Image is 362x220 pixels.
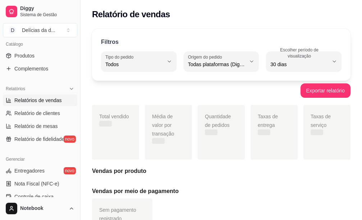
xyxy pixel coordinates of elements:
[3,38,77,50] div: Catálogo
[3,153,77,165] div: Gerenciar
[9,27,16,34] span: D
[205,114,231,128] span: Quantidade de pedidos
[6,86,25,92] span: Relatórios
[14,180,59,187] span: Nota Fiscal (NFC-e)
[14,136,64,143] span: Relatório de fidelidade
[20,205,66,212] span: Notebook
[152,114,174,137] span: Média de valor por transação
[20,12,74,18] span: Sistema de Gestão
[188,54,224,60] label: Origem do pedido
[92,9,170,20] h2: Relatório de vendas
[3,23,77,37] button: Select a team
[270,47,331,59] label: Escolher período de visualização
[92,187,350,196] h5: Vendas por meio de pagamento
[14,167,45,174] span: Entregadores
[20,5,74,12] span: Diggy
[311,114,331,128] span: Taxas de serviço
[270,61,329,68] span: 30 dias
[99,114,129,119] span: Total vendido
[92,167,350,175] h5: Vendas por produto
[188,61,246,68] span: Todas plataformas (Diggy, iFood)
[22,27,55,34] div: Delícias da d ...
[14,97,62,104] span: Relatórios de vendas
[14,65,48,72] span: Complementos
[14,123,58,130] span: Relatório de mesas
[258,114,278,128] span: Taxas de entrega
[14,193,54,200] span: Controle de caixa
[14,110,60,117] span: Relatório de clientes
[14,52,35,59] span: Produtos
[105,61,164,68] span: Todos
[105,54,136,60] label: Tipo do pedido
[101,38,119,46] p: Filtros
[301,83,350,98] button: Exportar relatório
